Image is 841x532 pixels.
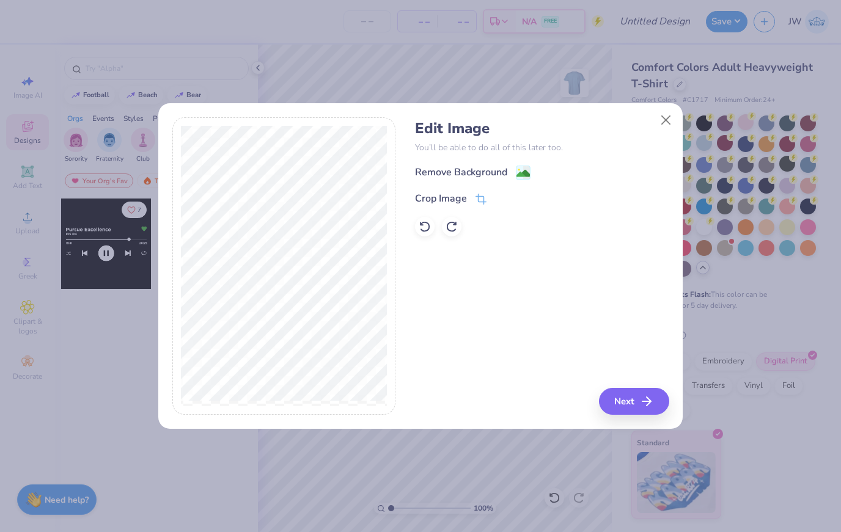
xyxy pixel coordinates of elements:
[599,388,669,415] button: Next
[655,109,678,132] button: Close
[415,141,669,154] p: You’ll be able to do all of this later too.
[415,165,507,180] div: Remove Background
[415,191,467,206] div: Crop Image
[415,120,669,137] h4: Edit Image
